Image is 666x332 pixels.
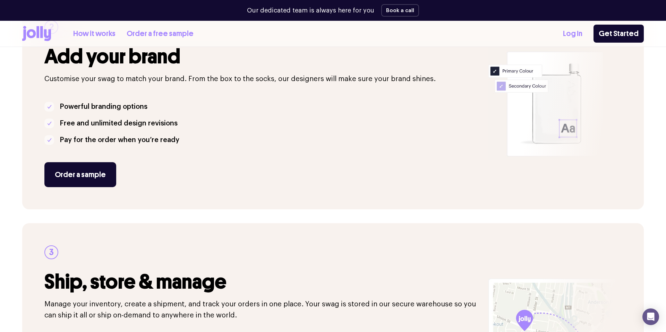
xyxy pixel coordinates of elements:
[381,4,419,17] button: Book a call
[44,299,480,321] p: Manage your inventory, create a shipment, and track your orders in one place. Your swag is stored...
[60,118,178,129] p: Free and unlimited design revisions
[73,28,116,40] a: How it works
[594,25,644,43] a: Get Started
[44,162,116,187] a: Order a sample
[127,28,194,40] a: Order a free sample
[44,270,480,293] h3: Ship, store & manage
[60,101,147,112] p: Powerful branding options
[44,245,58,259] div: 3
[44,73,480,85] p: Customise your swag to match your brand. From the box to the socks, our designers will make sure ...
[44,45,480,68] h3: Add your brand
[247,6,374,15] p: Our dedicated team is always here for you
[563,28,582,40] a: Log In
[60,134,179,146] p: Pay for the order when you’re ready
[642,308,659,325] div: Open Intercom Messenger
